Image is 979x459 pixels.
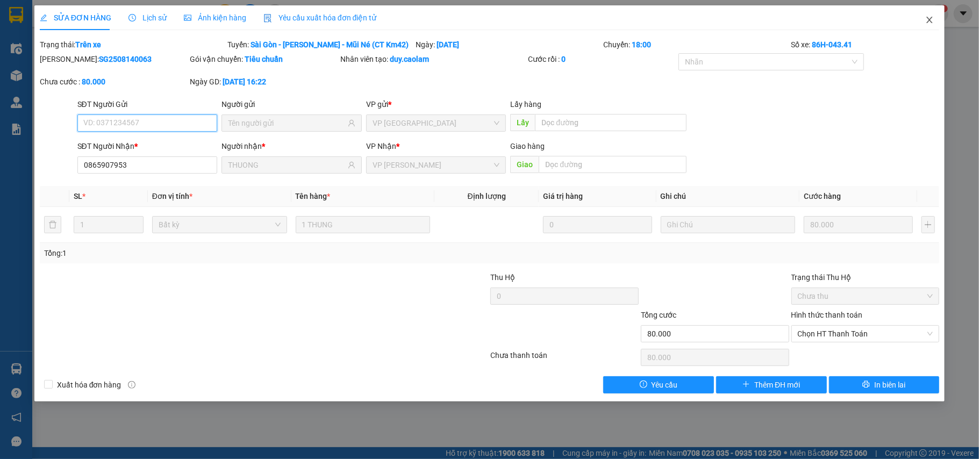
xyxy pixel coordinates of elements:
th: Ghi chú [656,186,800,207]
button: plus [921,216,935,233]
img: icon [263,14,272,23]
span: info-circle [128,381,135,389]
span: Bất kỳ [159,217,281,233]
span: In biên lai [874,379,905,391]
b: 86H-043.41 [812,40,853,49]
span: Giá trị hàng [543,192,583,200]
span: Yêu cầu [652,379,678,391]
span: Định lượng [468,192,506,200]
div: SĐT Người Gửi [77,98,218,110]
span: Lấy [510,114,535,131]
b: 80.000 [82,77,105,86]
b: [DATE] [437,40,459,49]
div: Cước rồi : [528,53,676,65]
button: Close [914,5,945,35]
div: Nhân viên tạo: [340,53,526,65]
span: Cước hàng [804,192,841,200]
div: Ngày: [415,39,602,51]
input: Tên người gửi [228,117,346,129]
b: 18:00 [632,40,651,49]
span: VP Nhận [366,142,396,150]
button: delete [44,216,61,233]
span: Tổng cước [641,311,676,319]
b: duy.caolam [390,55,429,63]
span: Thu Hộ [490,273,515,282]
b: Sài Gòn - [PERSON_NAME] - Mũi Né (CT Km42) [251,40,409,49]
span: close [925,16,934,24]
b: SG2508140063 [99,55,152,63]
div: Tổng: 1 [44,247,378,259]
div: Người gửi [221,98,362,110]
div: [PERSON_NAME]: [40,53,188,65]
button: printerIn biên lai [829,376,940,393]
span: Giao hàng [510,142,545,150]
div: Người nhận [221,140,362,152]
input: Tên người nhận [228,159,346,171]
span: Lịch sử [128,13,167,22]
span: Thêm ĐH mới [754,379,800,391]
span: picture [184,14,191,21]
div: Chuyến: [602,39,790,51]
label: Hình thức thanh toán [791,311,863,319]
span: Giao [510,156,539,173]
div: Trạng thái: [39,39,226,51]
div: SĐT Người Nhận [77,140,218,152]
span: Tên hàng [296,192,331,200]
b: 0 [561,55,566,63]
input: Ghi Chú [661,216,796,233]
b: Trên xe [75,40,101,49]
span: SỬA ĐƠN HÀNG [40,13,111,22]
b: [DATE] 16:22 [223,77,266,86]
span: VP Sài Gòn [373,115,500,131]
button: exclamation-circleYêu cầu [603,376,714,393]
span: user [348,119,355,127]
span: Yêu cầu xuất hóa đơn điện tử [263,13,377,22]
input: 0 [543,216,652,233]
span: clock-circle [128,14,136,21]
input: VD: Bàn, Ghế [296,216,431,233]
span: Ảnh kiện hàng [184,13,246,22]
span: Xuất hóa đơn hàng [53,379,126,391]
span: Lấy hàng [510,100,541,109]
span: edit [40,14,47,21]
span: VP Phan Thiết [373,157,500,173]
span: Đơn vị tính [152,192,192,200]
div: Ngày GD: [190,76,338,88]
span: printer [862,381,870,389]
input: Dọc đường [539,156,687,173]
span: plus [742,381,750,389]
div: Số xe: [790,39,941,51]
span: SL [74,192,82,200]
span: Chọn HT Thanh Toán [798,326,933,342]
div: Gói vận chuyển: [190,53,338,65]
input: 0 [804,216,912,233]
b: Tiêu chuẩn [245,55,283,63]
span: exclamation-circle [640,381,647,389]
button: plusThêm ĐH mới [716,376,827,393]
span: user [348,161,355,169]
div: Trạng thái Thu Hộ [791,271,940,283]
span: Chưa thu [798,288,933,304]
div: Chưa thanh toán [489,349,640,368]
input: Dọc đường [535,114,687,131]
div: Chưa cước : [40,76,188,88]
div: Tuyến: [226,39,414,51]
div: VP gửi [366,98,506,110]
